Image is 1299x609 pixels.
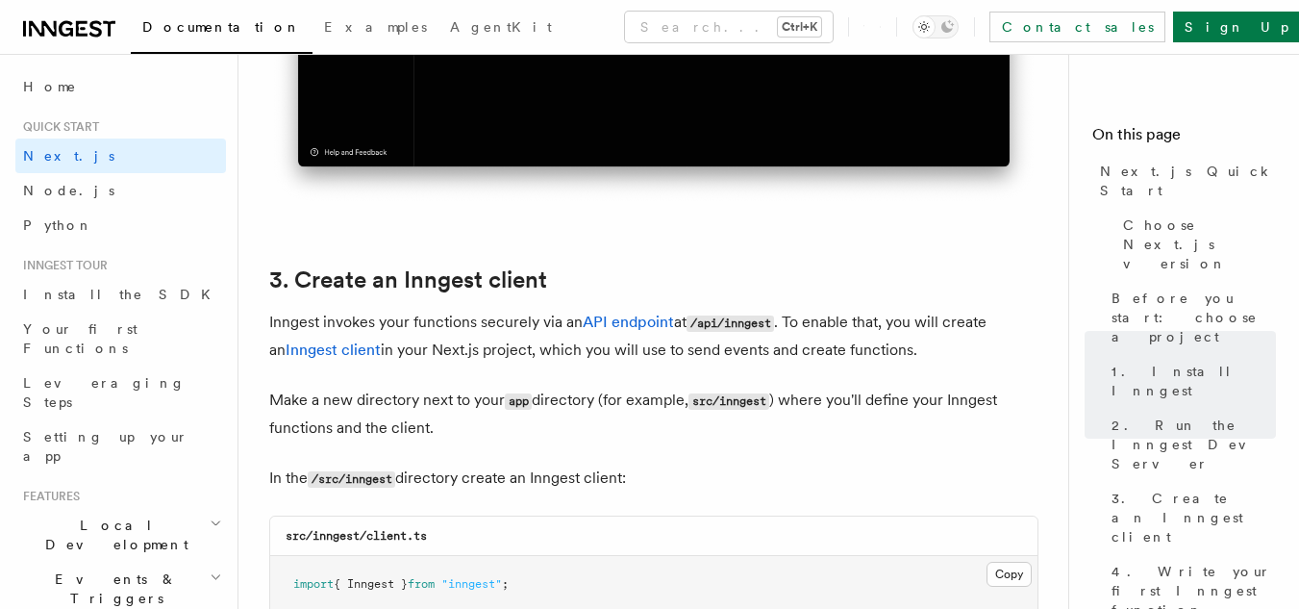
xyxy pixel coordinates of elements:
[438,6,563,52] a: AgentKit
[408,577,435,591] span: from
[23,375,186,410] span: Leveraging Steps
[1112,289,1276,346] span: Before you start: choose a project
[987,562,1032,587] button: Copy
[15,508,226,562] button: Local Development
[15,366,226,419] a: Leveraging Steps
[15,208,226,242] a: Python
[15,258,108,273] span: Inngest tour
[131,6,312,54] a: Documentation
[23,183,114,198] span: Node.js
[625,12,833,42] button: Search...Ctrl+K
[269,387,1038,442] p: Make a new directory next to your directory (for example, ) where you'll define your Inngest func...
[23,77,77,96] span: Home
[15,312,226,366] a: Your first Functions
[308,471,395,488] code: /src/inngest
[286,529,427,543] code: src/inngest/client.ts
[15,173,226,208] a: Node.js
[23,287,222,302] span: Install the SDK
[1123,216,1276,273] span: Choose Next.js version
[450,19,552,35] span: AgentKit
[441,577,502,591] span: "inngest"
[1112,362,1276,400] span: 1. Install Inngest
[15,277,226,312] a: Install the SDK
[142,19,301,35] span: Documentation
[269,465,1038,493] p: In the directory create an Inngest client:
[15,570,210,608] span: Events & Triggers
[293,577,334,591] span: import
[1104,354,1276,408] a: 1. Install Inngest
[688,393,769,410] code: src/inngest
[23,217,93,233] span: Python
[324,19,427,35] span: Examples
[15,516,210,554] span: Local Development
[1104,481,1276,554] a: 3. Create an Inngest client
[1092,154,1276,208] a: Next.js Quick Start
[505,393,532,410] code: app
[312,6,438,52] a: Examples
[1100,162,1276,200] span: Next.js Quick Start
[502,577,509,591] span: ;
[15,489,80,504] span: Features
[269,266,547,293] a: 3. Create an Inngest client
[15,69,226,104] a: Home
[269,309,1038,364] p: Inngest invokes your functions securely via an at . To enable that, you will create an in your Ne...
[1104,281,1276,354] a: Before you start: choose a project
[1115,208,1276,281] a: Choose Next.js version
[583,313,674,331] a: API endpoint
[23,148,114,164] span: Next.js
[23,321,137,356] span: Your first Functions
[334,577,408,591] span: { Inngest }
[23,429,188,464] span: Setting up your app
[687,316,774,332] code: /api/inngest
[1092,123,1276,154] h4: On this page
[1112,489,1276,546] span: 3. Create an Inngest client
[15,139,226,173] a: Next.js
[912,15,959,38] button: Toggle dark mode
[15,419,226,473] a: Setting up your app
[1112,416,1276,473] span: 2. Run the Inngest Dev Server
[15,119,99,135] span: Quick start
[286,341,381,359] a: Inngest client
[778,17,821,37] kbd: Ctrl+K
[1104,408,1276,481] a: 2. Run the Inngest Dev Server
[989,12,1165,42] a: Contact sales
